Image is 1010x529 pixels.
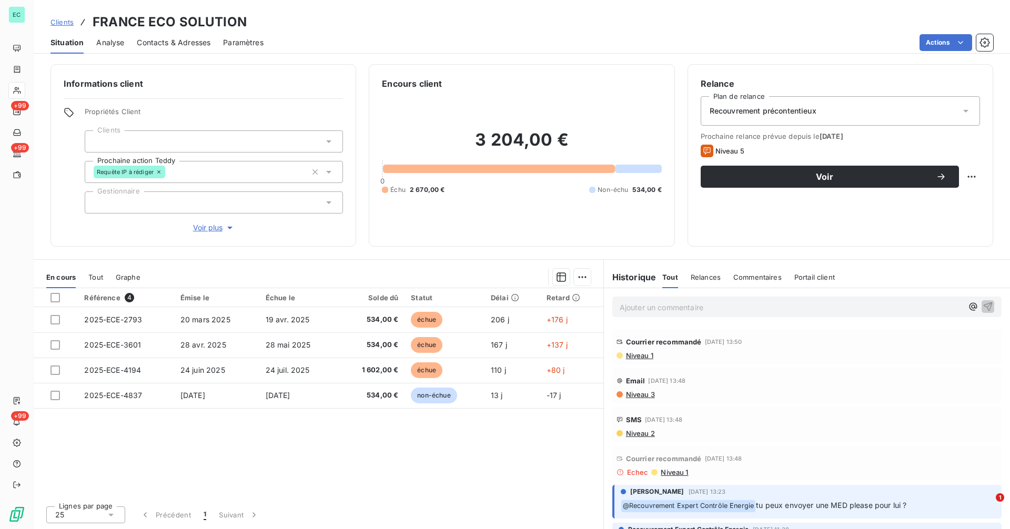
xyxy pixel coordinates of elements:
h3: FRANCE ECO SOLUTION [93,13,247,32]
span: échue [411,362,442,378]
span: Paramètres [223,37,264,48]
span: Échu [390,185,406,195]
span: [DATE] 13:48 [648,378,685,384]
span: [DATE] 13:23 [689,489,726,495]
input: Ajouter une valeur [94,137,102,146]
span: 2025-ECE-2793 [84,315,142,324]
span: échue [411,312,442,328]
span: [DATE] [180,391,205,400]
span: non-échue [411,388,457,403]
span: +80 j [547,365,565,374]
span: Commentaires [733,273,782,281]
span: 110 j [491,365,506,374]
button: Voir plus [85,222,343,233]
div: Échue le [266,293,331,302]
span: Portail client [794,273,835,281]
span: 13 j [491,391,503,400]
span: Prochaine relance prévue depuis le [701,132,980,140]
h2: 3 204,00 € [382,129,661,161]
span: +137 j [547,340,568,349]
span: 28 avr. 2025 [180,340,226,349]
span: Contacts & Adresses [137,37,210,48]
h6: Encours client [382,77,442,90]
iframe: Intercom live chat [974,493,999,518]
span: @ Recouvrement Expert Contrôle Energie [621,500,756,512]
span: 1 [996,493,1004,502]
span: 24 juil. 2025 [266,365,310,374]
a: Clients [50,17,74,27]
button: 1 [197,504,213,526]
span: Courrier recommandé [626,338,702,346]
span: Recouvrement précontentieux [710,106,816,116]
span: 2025-ECE-4194 [84,365,141,374]
span: 20 mars 2025 [180,315,230,324]
span: 24 juin 2025 [180,365,225,374]
span: -17 j [547,391,561,400]
span: SMS [626,415,642,424]
span: 534,00 € [344,314,398,325]
span: Voir plus [193,222,235,233]
span: 167 j [491,340,507,349]
h6: Relance [701,77,980,90]
span: 1 [204,510,206,520]
div: Statut [411,293,478,302]
span: 1 602,00 € [344,365,398,375]
span: [DATE] 13:48 [645,416,682,423]
div: Solde dû [344,293,398,302]
button: Actions [920,34,972,51]
span: [DATE] 13:48 [705,455,742,462]
span: Propriétés Client [85,107,343,122]
span: Requête IP à rédiger [97,169,154,175]
span: 2 670,00 € [410,185,445,195]
span: Niveau 3 [625,390,655,399]
span: +99 [11,411,29,421]
span: 206 j [491,315,509,324]
span: 4 [125,293,134,302]
span: Niveau 5 [715,147,744,155]
span: tu peux envoyer une MED please pour lui ? [756,501,906,510]
span: Graphe [116,273,140,281]
div: Retard [547,293,597,302]
span: [DATE] [266,391,290,400]
span: 28 mai 2025 [266,340,311,349]
span: +99 [11,143,29,152]
span: +176 j [547,315,568,324]
div: EC [8,6,25,23]
span: Niveau 1 [625,351,653,360]
span: Email [626,377,645,385]
span: Clients [50,18,74,26]
span: Tout [88,273,103,281]
span: 19 avr. 2025 [266,315,310,324]
button: Précédent [134,504,197,526]
span: Courrier recommandé [626,454,702,463]
span: [DATE] [820,132,843,140]
span: Niveau 1 [660,468,688,476]
input: Ajouter une valeur [94,198,102,207]
button: Suivant [213,504,266,526]
button: Voir [701,166,959,188]
div: Délai [491,293,534,302]
span: 534,00 € [344,340,398,350]
span: 25 [55,510,64,520]
span: Situation [50,37,84,48]
span: Non-échu [598,185,628,195]
span: Relances [691,273,721,281]
span: 534,00 € [632,185,661,195]
span: 2025-ECE-3601 [84,340,141,349]
div: Référence [84,293,167,302]
span: [DATE] 13:50 [705,339,742,345]
h6: Informations client [64,77,343,90]
span: Echec [627,468,649,476]
span: [PERSON_NAME] [630,487,684,496]
span: En cours [46,273,76,281]
span: 2025-ECE-4837 [84,391,142,400]
span: Voir [713,172,936,181]
div: Émise le [180,293,253,302]
span: Analyse [96,37,124,48]
span: Tout [662,273,678,281]
h6: Historique [604,271,656,283]
img: Logo LeanPay [8,506,25,523]
span: 534,00 € [344,390,398,401]
span: Niveau 2 [625,429,655,438]
span: +99 [11,101,29,110]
